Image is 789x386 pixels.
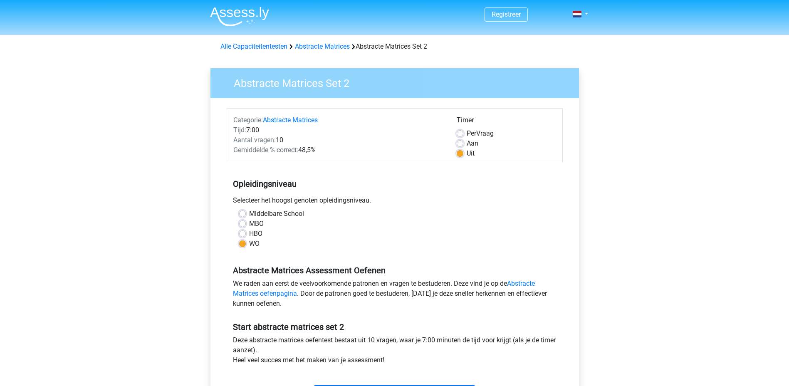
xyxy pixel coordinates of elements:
div: Timer [457,115,556,129]
label: WO [249,239,260,249]
span: Gemiddelde % correct: [233,146,298,154]
a: Abstracte Matrices [295,42,350,50]
span: Tijd: [233,126,246,134]
span: Aantal vragen: [233,136,276,144]
span: Per [467,129,476,137]
img: Assessly [210,7,269,26]
label: HBO [249,229,262,239]
h5: Abstracte Matrices Assessment Oefenen [233,265,557,275]
label: MBO [249,219,264,229]
span: Categorie: [233,116,263,124]
div: Deze abstracte matrices oefentest bestaat uit 10 vragen, waar je 7:00 minuten de tijd voor krijgt... [227,335,563,369]
div: Abstracte Matrices Set 2 [217,42,572,52]
h5: Opleidingsniveau [233,176,557,192]
div: We raden aan eerst de veelvoorkomende patronen en vragen te bestuderen. Deze vind je op de . Door... [227,279,563,312]
a: Registreer [492,10,521,18]
div: Selecteer het hoogst genoten opleidingsniveau. [227,195,563,209]
div: 48,5% [227,145,450,155]
label: Middelbare School [249,209,304,219]
a: Abstracte Matrices [263,116,318,124]
a: Alle Capaciteitentesten [220,42,287,50]
label: Vraag [467,129,494,139]
h5: Start abstracte matrices set 2 [233,322,557,332]
div: 7:00 [227,125,450,135]
label: Aan [467,139,478,148]
label: Uit [467,148,475,158]
div: 10 [227,135,450,145]
h3: Abstracte Matrices Set 2 [224,74,573,90]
